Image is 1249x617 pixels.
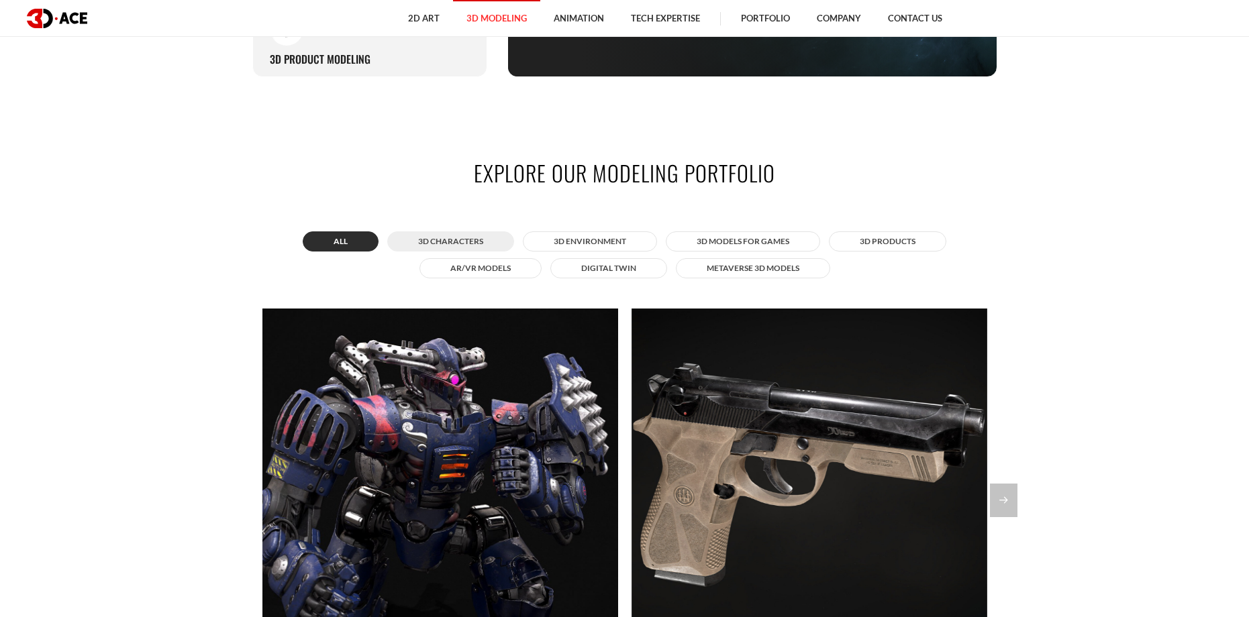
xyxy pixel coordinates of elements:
button: 3D Environment [523,231,657,251]
button: Metaverse 3D Models [676,258,830,278]
h2: Explore our modeling portfolio [252,158,997,188]
button: 3D Models for Games [666,231,820,251]
h3: 3D Product Modeling [270,52,370,66]
button: Digital twin [550,258,667,278]
button: 3D Products [829,231,946,251]
div: Next slide [990,484,1017,517]
img: logo dark [27,9,87,28]
button: AR/VR Models [419,258,542,278]
button: 3D Characters [387,231,514,251]
button: All [303,231,379,251]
